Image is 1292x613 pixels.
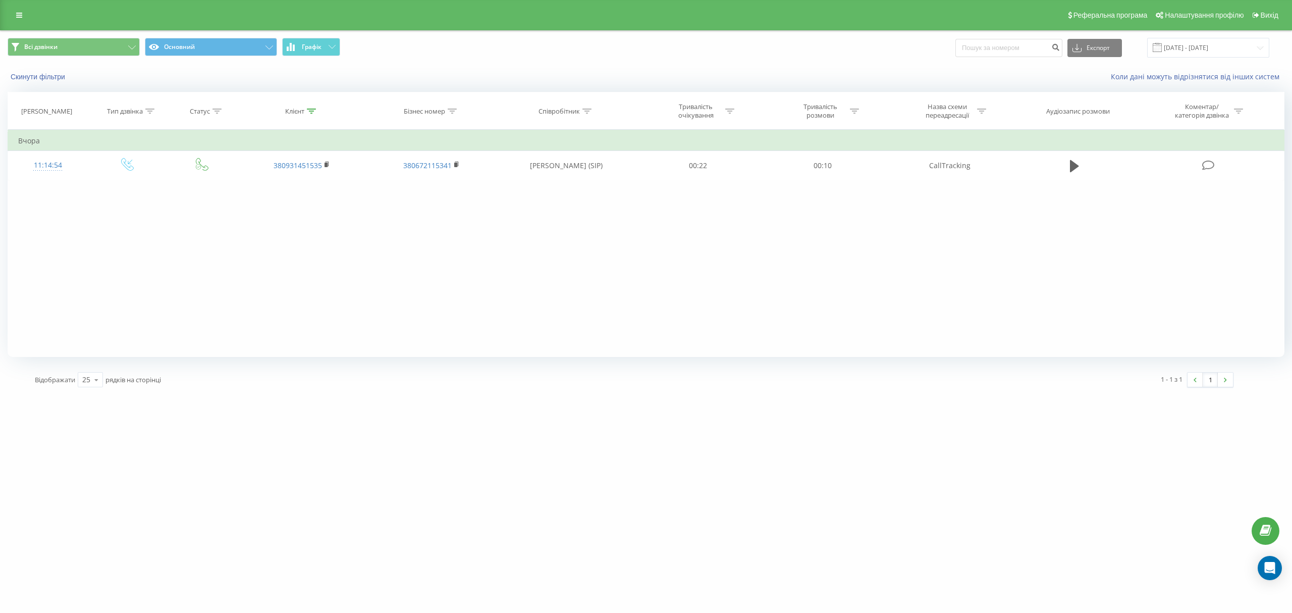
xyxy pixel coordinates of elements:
button: Основний [145,38,277,56]
a: Коли дані можуть відрізнятися вiд інших систем [1111,72,1284,81]
div: Бізнес номер [404,107,445,116]
div: Співробітник [539,107,580,116]
div: 1 - 1 з 1 [1161,374,1182,384]
div: Клієнт [285,107,304,116]
a: 380931451535 [274,161,322,170]
td: CallTracking [885,151,1015,180]
input: Пошук за номером [955,39,1062,57]
td: [PERSON_NAME] (SIP) [496,151,636,180]
button: Всі дзвінки [8,38,140,56]
td: 00:22 [636,151,761,180]
span: Відображати [35,375,75,384]
span: Вихід [1261,11,1278,19]
a: 1 [1203,373,1218,387]
span: Всі дзвінки [24,43,58,51]
td: 00:10 [761,151,885,180]
button: Експорт [1067,39,1122,57]
span: Графік [302,43,321,50]
button: Скинути фільтри [8,72,70,81]
div: Аудіозапис розмови [1046,107,1110,116]
div: Статус [190,107,210,116]
span: Налаштування профілю [1165,11,1244,19]
div: Тип дзвінка [107,107,143,116]
div: [PERSON_NAME] [21,107,72,116]
button: Графік [282,38,340,56]
a: 380672115341 [403,161,452,170]
div: 11:14:54 [18,156,78,175]
div: Назва схеми переадресації [921,103,975,120]
td: Вчора [8,131,1284,151]
div: 25 [82,375,90,385]
span: рядків на сторінці [105,375,161,384]
div: Тривалість очікування [669,103,723,120]
div: Коментар/категорія дзвінка [1172,103,1231,120]
div: Open Intercom Messenger [1258,556,1282,580]
div: Тривалість розмови [793,103,847,120]
span: Реферальна програма [1073,11,1148,19]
